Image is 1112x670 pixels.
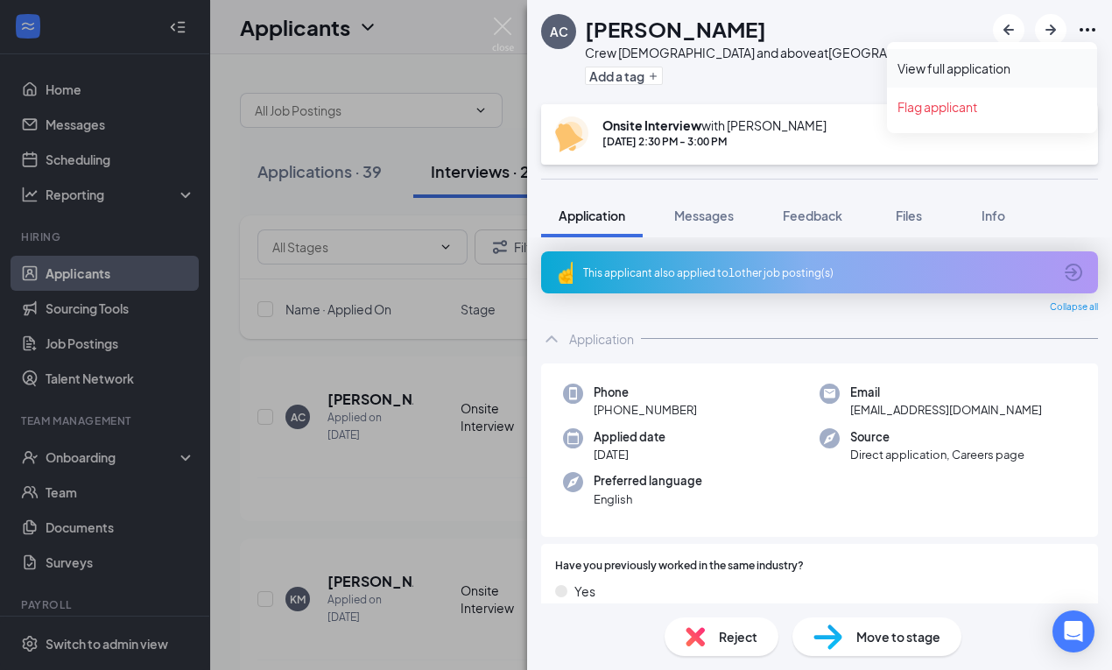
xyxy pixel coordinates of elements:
span: Have you previously worked in the same industry? [555,558,804,575]
svg: ArrowLeftNew [998,19,1019,40]
span: [EMAIL_ADDRESS][DOMAIN_NAME] [850,401,1042,419]
div: This applicant also applied to 1 other job posting(s) [583,265,1052,280]
button: ArrowRight [1035,14,1066,46]
svg: ArrowRight [1040,19,1061,40]
span: Move to stage [856,627,940,646]
a: View full application [897,60,1087,77]
span: Collapse all [1050,300,1098,314]
span: Files [896,208,922,223]
div: AC [550,23,568,40]
span: Direct application, Careers page [850,446,1024,463]
span: Yes [574,582,595,601]
div: with [PERSON_NAME] [602,116,827,134]
span: Reject [719,627,757,646]
span: Info [982,208,1005,223]
span: Feedback [783,208,842,223]
svg: Ellipses [1077,19,1098,40]
svg: ChevronUp [541,328,562,349]
span: Phone [594,384,697,401]
span: Email [850,384,1042,401]
div: [DATE] 2:30 PM - 3:00 PM [602,134,827,149]
div: Crew [DEMOGRAPHIC_DATA] and above at [GEOGRAPHIC_DATA] - P1 [585,44,981,61]
span: Messages [674,208,734,223]
span: Source [850,428,1024,446]
span: [PHONE_NUMBER] [594,401,697,419]
span: Applied date [594,428,665,446]
span: [DATE] [594,446,665,463]
div: Open Intercom Messenger [1052,610,1094,652]
span: Preferred language [594,472,702,490]
div: Application [569,330,634,348]
span: English [594,490,702,508]
svg: Plus [648,71,658,81]
svg: ArrowCircle [1063,262,1084,283]
h1: [PERSON_NAME] [585,14,766,44]
b: Onsite Interview [602,117,701,133]
span: Application [559,208,625,223]
button: PlusAdd a tag [585,67,663,85]
button: ArrowLeftNew [993,14,1024,46]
